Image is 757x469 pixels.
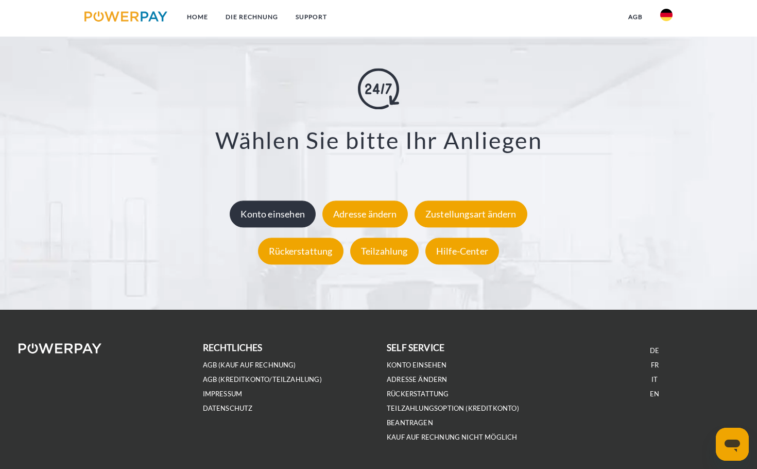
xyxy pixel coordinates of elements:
a: FR [651,361,659,370]
img: de [660,9,673,21]
a: DIE RECHNUNG [217,8,287,26]
h3: Wählen Sie bitte Ihr Anliegen [51,126,707,155]
a: Kauf auf Rechnung nicht möglich [387,433,518,442]
a: IT [651,375,658,384]
a: Rückerstattung [255,246,346,257]
a: EN [650,390,659,398]
div: Konto einsehen [230,201,316,228]
div: Hilfe-Center [425,238,499,265]
a: Adresse ändern [387,375,448,384]
a: agb [620,8,651,26]
div: Adresse ändern [322,201,408,228]
img: logo-powerpay-white.svg [19,343,101,354]
img: logo-powerpay.svg [84,11,167,22]
img: online-shopping.svg [358,69,399,110]
a: Zustellungsart ändern [412,209,530,220]
div: Zustellungsart ändern [415,201,527,228]
a: IMPRESSUM [203,390,243,398]
b: self service [387,342,444,353]
div: Teilzahlung [350,238,419,265]
a: AGB (Kreditkonto/Teilzahlung) [203,375,322,384]
a: Home [178,8,217,26]
a: Konto einsehen [387,361,447,370]
a: Teilzahlungsoption (KREDITKONTO) beantragen [387,404,519,427]
a: Konto einsehen [227,209,318,220]
a: DATENSCHUTZ [203,404,253,413]
a: SUPPORT [287,8,336,26]
iframe: Schaltfläche zum Öffnen des Messaging-Fensters [716,428,749,461]
a: Adresse ändern [320,209,410,220]
a: DE [650,346,659,355]
a: AGB (Kauf auf Rechnung) [203,361,296,370]
a: Hilfe-Center [423,246,502,257]
a: Rückerstattung [387,390,449,398]
a: Teilzahlung [348,246,421,257]
b: rechtliches [203,342,263,353]
div: Rückerstattung [258,238,343,265]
